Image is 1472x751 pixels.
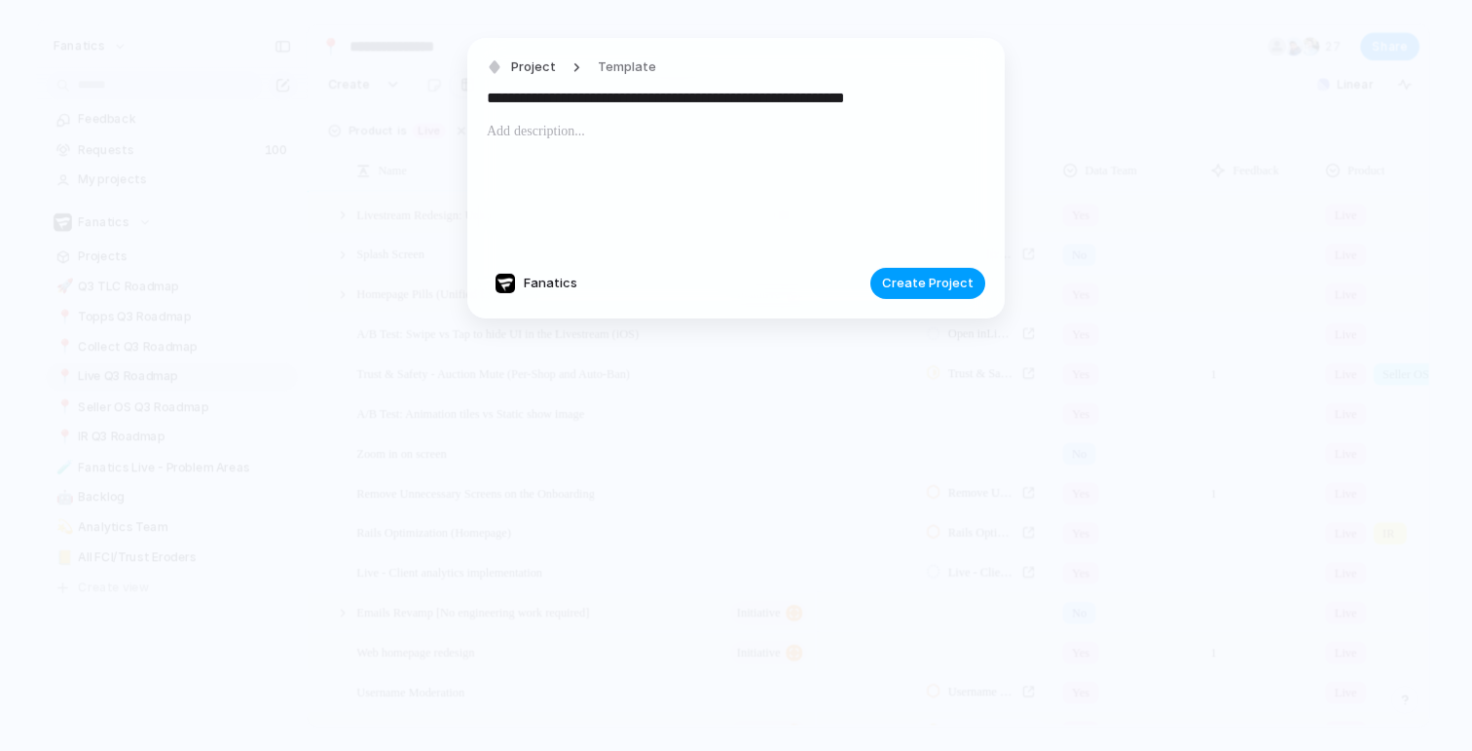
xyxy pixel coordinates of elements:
[524,274,577,293] span: Fanatics
[870,268,985,299] button: Create Project
[586,54,668,82] button: Template
[882,274,974,293] span: Create Project
[598,57,656,77] span: Template
[511,57,556,77] span: Project
[482,54,562,82] button: Project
